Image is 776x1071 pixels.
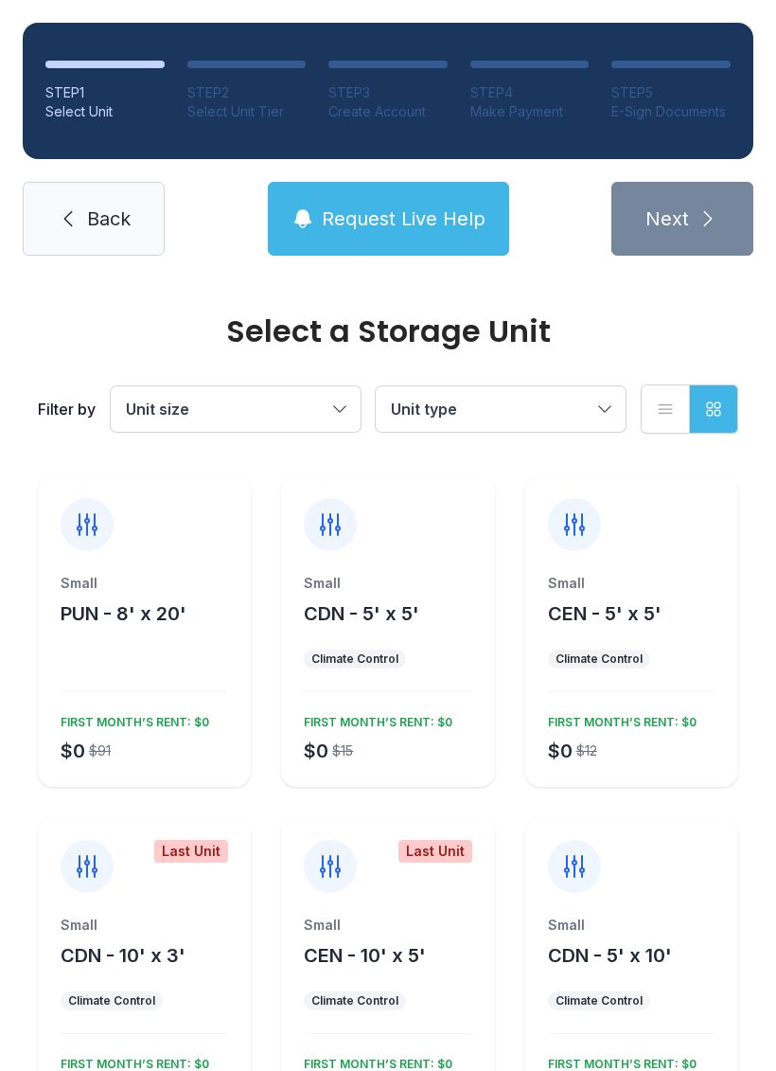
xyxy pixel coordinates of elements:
div: STEP 1 [45,83,165,102]
div: FIRST MONTH’S RENT: $0 [296,707,452,730]
div: Select Unit Tier [187,102,307,121]
button: CDN - 5' x 5' [304,600,419,627]
span: Back [87,205,131,232]
div: Last Unit [398,840,472,863]
div: Small [304,916,471,935]
span: Unit type [391,400,457,419]
div: Small [61,916,228,935]
span: CEN - 5' x 5' [548,602,661,625]
div: Create Account [328,102,448,121]
div: $15 [332,741,353,760]
div: Climate Control [68,993,155,1009]
button: CEN - 10' x 5' [304,942,426,969]
div: Last Unit [154,840,228,863]
span: CEN - 10' x 5' [304,944,426,967]
span: CDN - 5' x 10' [548,944,672,967]
div: $0 [304,738,328,764]
button: CDN - 10' x 3' [61,942,185,969]
div: STEP 4 [470,83,590,102]
div: $91 [89,741,111,760]
span: Unit size [126,400,189,419]
div: FIRST MONTH’S RENT: $0 [540,707,697,730]
button: CDN - 5' x 10' [548,942,672,969]
span: CDN - 5' x 5' [304,602,419,625]
div: $12 [576,741,597,760]
span: CDN - 10' x 3' [61,944,185,967]
button: Unit size [111,386,361,432]
div: Select Unit [45,102,165,121]
div: Climate Control [311,652,398,667]
div: $0 [548,738,573,764]
div: Climate Control [556,652,643,667]
div: Climate Control [311,993,398,1009]
div: $0 [61,738,85,764]
div: STEP 5 [611,83,731,102]
div: E-Sign Documents [611,102,731,121]
div: Small [548,574,715,593]
div: STEP 3 [328,83,448,102]
div: STEP 2 [187,83,307,102]
span: Request Live Help [322,205,485,232]
div: Small [548,916,715,935]
div: Small [61,574,228,593]
div: FIRST MONTH’S RENT: $0 [53,707,209,730]
button: CEN - 5' x 5' [548,600,661,627]
div: Make Payment [470,102,590,121]
div: Filter by [38,398,96,420]
button: PUN - 8' x 20' [61,600,186,627]
span: PUN - 8' x 20' [61,602,186,625]
div: Climate Control [556,993,643,1009]
div: Select a Storage Unit [38,316,738,347]
div: Small [304,574,471,593]
button: Unit type [376,386,626,432]
span: Next [645,205,689,232]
